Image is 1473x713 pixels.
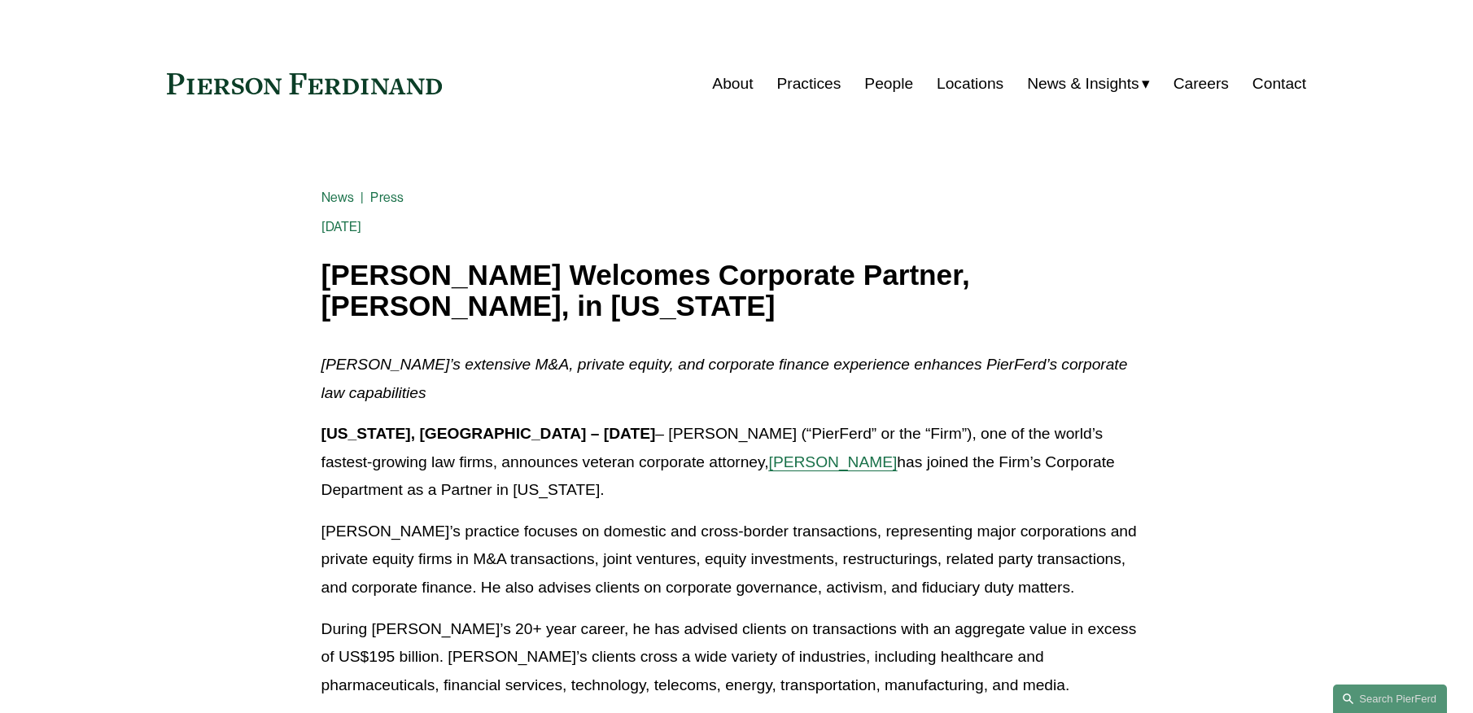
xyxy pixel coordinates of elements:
a: Press [370,190,404,205]
p: – [PERSON_NAME] (“PierFerd” or the “Firm”), one of the world’s fastest-growing law firms, announc... [321,420,1152,505]
p: [PERSON_NAME]’s practice focuses on domestic and cross-border transactions, representing major co... [321,518,1152,602]
p: During [PERSON_NAME]’s 20+ year career, he has advised clients on transactions with an aggregate ... [321,615,1152,700]
a: News [321,190,355,205]
span: [DATE] [321,219,362,234]
span: News & Insights [1027,70,1139,98]
a: Locations [937,68,1003,99]
a: folder dropdown [1027,68,1150,99]
a: People [864,68,913,99]
a: Practices [776,68,841,99]
strong: [US_STATE], [GEOGRAPHIC_DATA] – [DATE] [321,425,656,442]
a: About [712,68,753,99]
a: Careers [1174,68,1229,99]
a: Contact [1252,68,1306,99]
h1: [PERSON_NAME] Welcomes Corporate Partner, [PERSON_NAME], in [US_STATE] [321,260,1152,322]
a: [PERSON_NAME] [769,453,898,470]
a: Search this site [1333,685,1447,713]
em: [PERSON_NAME]’s extensive M&A, private equity, and corporate finance experience enhances PierFerd... [321,356,1132,401]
